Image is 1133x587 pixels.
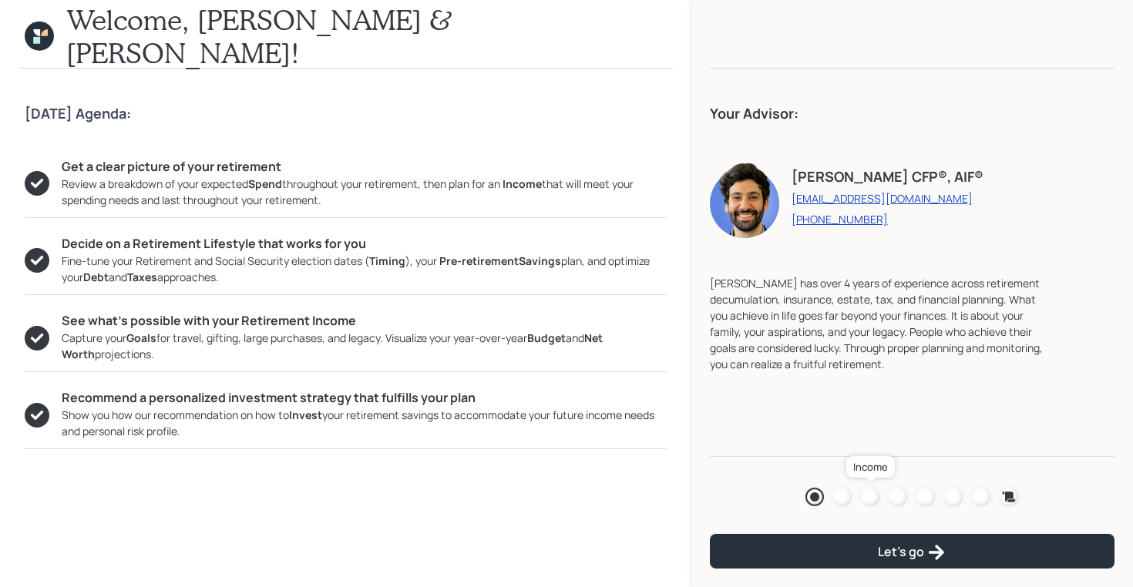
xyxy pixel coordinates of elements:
[66,3,666,69] h1: Welcome, [PERSON_NAME] & [PERSON_NAME]!
[519,253,561,268] b: Savings
[248,176,282,191] b: Spend
[62,330,603,361] b: Net Worth
[62,176,667,208] div: Review a breakdown of your expected throughout your retirement, then plan for an that will meet y...
[503,176,542,191] b: Income
[126,330,156,345] b: Goals
[127,270,157,284] b: Taxes
[62,330,667,362] div: Capture your for travel, gifting, large purchases, and legacy. Visualize your year-over-year and ...
[878,543,946,562] div: Let's go
[710,106,1115,122] h4: Your Advisor:
[710,534,1115,569] button: Let's go
[83,270,109,284] b: Debt
[792,169,983,186] h4: [PERSON_NAME] CFP®, AIF®
[289,408,322,422] b: Invest
[62,253,667,285] div: Fine-tune your Retirement and Social Security election dates ( ), your plan, and optimize your an...
[25,106,667,122] h4: [DATE] Agenda:
[62,159,667,174] h5: Get a clear picture of your retirement
[792,212,983,226] a: [PHONE_NUMBER]
[369,253,405,268] b: Timing
[62,236,667,251] h5: Decide on a Retirement Lifestyle that works for you
[439,253,519,268] b: Pre-retirement
[710,161,779,238] img: eric-schwartz-headshot.png
[62,407,667,439] div: Show you how our recommendation on how to your retirement savings to accommodate your future inco...
[62,391,667,405] h5: Recommend a personalized investment strategy that fulfills your plan
[792,191,983,206] a: [EMAIL_ADDRESS][DOMAIN_NAME]
[62,314,667,328] h5: See what’s possible with your Retirement Income
[710,275,1053,372] div: [PERSON_NAME] has over 4 years of experience across retirement decumulation, insurance, estate, t...
[527,330,566,345] b: Budget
